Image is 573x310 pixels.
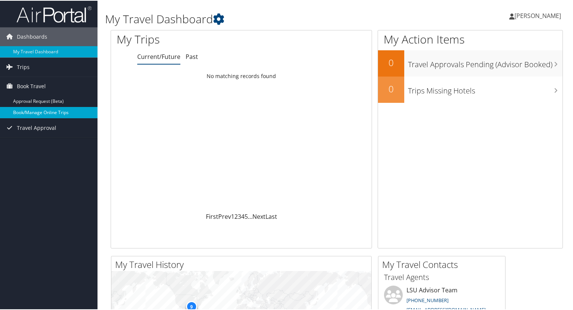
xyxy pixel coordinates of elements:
[406,296,448,303] a: [PHONE_NUMBER]
[509,4,568,26] a: [PERSON_NAME]
[378,82,404,95] h2: 0
[111,69,372,82] td: No matching records found
[514,11,561,19] span: [PERSON_NAME]
[137,52,180,60] a: Current/Future
[384,271,499,282] h3: Travel Agents
[382,257,505,270] h2: My Travel Contacts
[231,212,234,220] a: 1
[265,212,277,220] a: Last
[186,52,198,60] a: Past
[17,57,30,76] span: Trips
[218,212,231,220] a: Prev
[244,212,248,220] a: 5
[378,31,562,47] h1: My Action Items
[252,212,265,220] a: Next
[115,257,371,270] h2: My Travel History
[17,118,56,137] span: Travel Approval
[408,81,562,95] h3: Trips Missing Hotels
[378,76,562,102] a: 0Trips Missing Hotels
[206,212,218,220] a: First
[16,5,91,23] img: airportal-logo.png
[378,50,562,76] a: 0Travel Approvals Pending (Advisor Booked)
[378,56,404,68] h2: 0
[105,11,414,26] h1: My Travel Dashboard
[238,212,241,220] a: 3
[17,76,46,95] span: Book Travel
[117,31,258,47] h1: My Trips
[241,212,244,220] a: 4
[408,55,562,69] h3: Travel Approvals Pending (Advisor Booked)
[234,212,238,220] a: 2
[17,27,47,45] span: Dashboards
[248,212,252,220] span: …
